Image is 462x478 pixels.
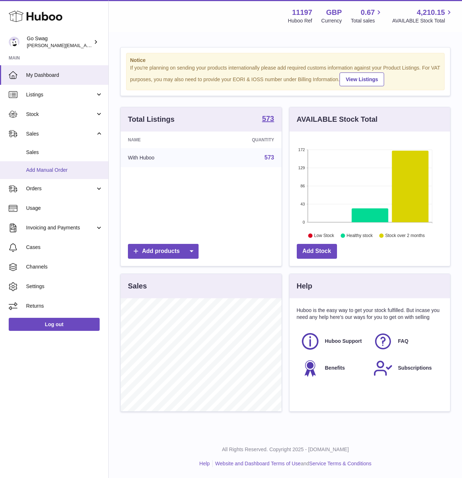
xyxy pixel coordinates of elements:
span: Sales [26,130,95,137]
span: 4,210.15 [417,8,445,17]
span: FAQ [398,338,408,345]
img: leigh@goswag.com [9,37,20,47]
a: FAQ [373,332,439,351]
a: Add Stock [297,244,337,259]
text: 172 [298,147,305,152]
a: 573 [265,154,274,161]
strong: Notice [130,57,441,64]
span: [PERSON_NAME][EMAIL_ADDRESS][DOMAIN_NAME] [27,42,145,48]
a: Log out [9,318,100,331]
a: 0.67 Total sales [351,8,383,24]
span: Orders [26,185,95,192]
span: Stock [26,111,95,118]
div: Go Swag [27,35,92,49]
span: Cases [26,244,103,251]
th: Name [121,132,205,148]
span: Usage [26,205,103,212]
span: My Dashboard [26,72,103,79]
a: 4,210.15 AVAILABLE Stock Total [392,8,453,24]
span: Listings [26,91,95,98]
span: Benefits [325,365,345,371]
a: Add products [128,244,199,259]
span: Total sales [351,17,383,24]
text: 86 [300,184,305,188]
a: Help [199,461,210,466]
strong: 11197 [292,8,312,17]
a: View Listings [340,72,384,86]
a: 573 [262,115,274,124]
span: Settings [26,283,103,290]
td: With Huboo [121,148,205,167]
span: Invoicing and Payments [26,224,95,231]
div: If you're planning on sending your products internationally please add required customs informati... [130,65,441,86]
a: Service Terms & Conditions [309,461,371,466]
text: 0 [303,220,305,224]
span: AVAILABLE Stock Total [392,17,453,24]
span: 0.67 [361,8,375,17]
h3: Sales [128,281,147,291]
span: Huboo Support [325,338,362,345]
a: Huboo Support [300,332,366,351]
li: and [213,460,371,467]
text: Stock over 2 months [385,233,425,238]
h3: Total Listings [128,115,175,124]
text: 43 [300,202,305,206]
h3: AVAILABLE Stock Total [297,115,378,124]
h3: Help [297,281,312,291]
span: Returns [26,303,103,309]
strong: GBP [326,8,342,17]
a: Subscriptions [373,358,439,378]
span: Add Manual Order [26,167,103,174]
text: Low Stock [314,233,334,238]
text: Healthy stock [346,233,373,238]
strong: 573 [262,115,274,122]
p: Huboo is the easy way to get your stock fulfilled. But incase you need any help here's our ways f... [297,307,443,321]
a: Website and Dashboard Terms of Use [215,461,301,466]
a: Benefits [300,358,366,378]
div: Currency [321,17,342,24]
text: 129 [298,166,305,170]
th: Quantity [205,132,282,148]
p: All Rights Reserved. Copyright 2025 - [DOMAIN_NAME] [115,446,456,453]
span: Sales [26,149,103,156]
div: Huboo Ref [288,17,312,24]
span: Subscriptions [398,365,432,371]
span: Channels [26,263,103,270]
